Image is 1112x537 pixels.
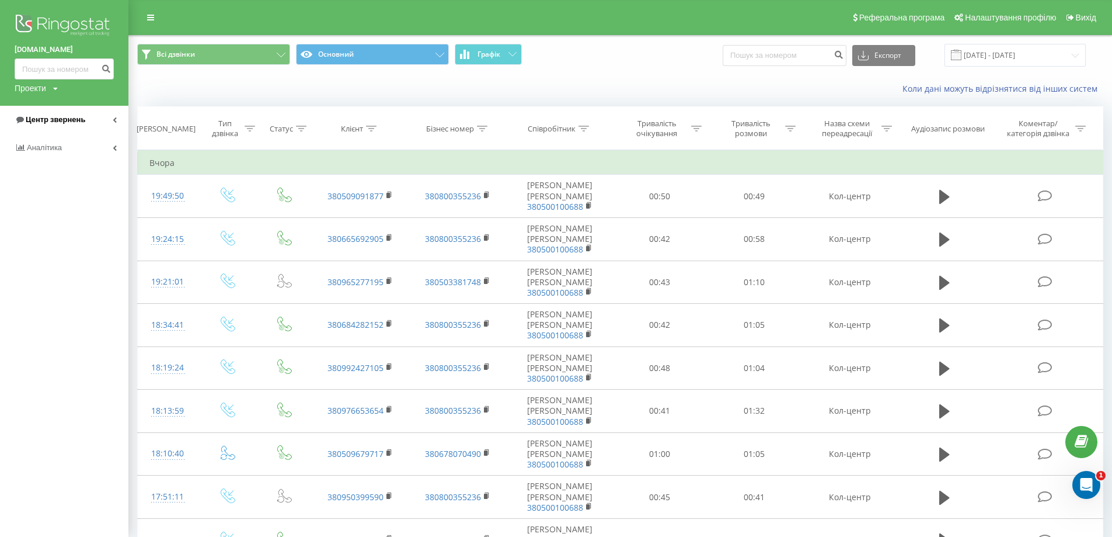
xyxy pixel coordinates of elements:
[527,330,583,341] a: 380500100688
[507,347,612,390] td: [PERSON_NAME] [PERSON_NAME]
[801,390,899,433] td: Кол-центр
[425,448,481,459] a: 380678070490
[507,261,612,304] td: [PERSON_NAME] [PERSON_NAME]
[707,175,801,218] td: 00:49
[507,304,612,347] td: [PERSON_NAME] [PERSON_NAME]
[327,405,384,416] a: 380976653654
[270,124,293,134] div: Статус
[527,502,583,513] a: 380500100688
[859,13,945,22] span: Реферальна програма
[138,151,1103,175] td: Вчора
[527,416,583,427] a: 380500100688
[327,276,384,287] a: 380965277195
[801,304,899,347] td: Кол-центр
[1096,471,1106,480] span: 1
[327,319,384,330] a: 380684282152
[425,190,481,202] a: 380800355236
[707,217,801,261] td: 00:58
[327,448,384,459] a: 380509679717
[507,217,612,261] td: [PERSON_NAME] [PERSON_NAME]
[723,45,846,66] input: Пошук за номером
[527,373,583,384] a: 380500100688
[707,432,801,476] td: 01:05
[149,185,186,207] div: 19:49:50
[507,476,612,519] td: [PERSON_NAME] [PERSON_NAME]
[149,271,186,293] div: 19:21:01
[15,82,46,94] div: Проекти
[296,44,449,65] button: Основний
[27,143,62,152] span: Аналiтика
[707,390,801,433] td: 01:32
[425,362,481,373] a: 380800355236
[137,44,290,65] button: Всі дзвінки
[801,175,899,218] td: Кол-центр
[341,124,363,134] div: Клієнт
[528,124,576,134] div: Співробітник
[156,50,195,59] span: Всі дзвінки
[327,190,384,202] a: 380509091877
[527,244,583,255] a: 380500100688
[425,276,481,287] a: 380503381748
[626,119,688,138] div: Тривалість очікування
[426,124,474,134] div: Бізнес номер
[149,314,186,337] div: 18:34:41
[15,12,114,41] img: Ringostat logo
[612,432,706,476] td: 01:00
[327,491,384,503] a: 380950399590
[1004,119,1072,138] div: Коментар/категорія дзвінка
[720,119,782,138] div: Тривалість розмови
[15,58,114,79] input: Пошук за номером
[612,476,706,519] td: 00:45
[612,175,706,218] td: 00:50
[801,261,899,304] td: Кол-центр
[425,233,481,244] a: 380800355236
[15,44,114,56] a: [DOMAIN_NAME]
[902,83,1103,94] a: Коли дані можуть відрізнятися вiд інших систем
[707,476,801,519] td: 00:41
[26,115,85,124] span: Центр звернень
[327,233,384,244] a: 380665692905
[612,261,706,304] td: 00:43
[816,119,879,138] div: Назва схеми переадресації
[965,13,1056,22] span: Налаштування профілю
[149,486,186,508] div: 17:51:11
[612,347,706,390] td: 00:48
[707,261,801,304] td: 01:10
[507,432,612,476] td: [PERSON_NAME] [PERSON_NAME]
[149,442,186,465] div: 18:10:40
[801,217,899,261] td: Кол-центр
[477,50,500,58] span: Графік
[425,491,481,503] a: 380800355236
[507,390,612,433] td: [PERSON_NAME] [PERSON_NAME]
[707,347,801,390] td: 01:04
[852,45,915,66] button: Експорт
[149,356,186,379] div: 18:19:24
[149,400,186,422] div: 18:13:59
[455,44,522,65] button: Графік
[801,347,899,390] td: Кол-центр
[425,319,481,330] a: 380800355236
[208,119,242,138] div: Тип дзвінка
[527,287,583,298] a: 380500100688
[527,459,583,470] a: 380500100688
[801,476,899,519] td: Кол-центр
[149,228,186,251] div: 19:24:15
[612,304,706,347] td: 00:42
[527,201,583,212] a: 380500100688
[425,405,481,416] a: 380800355236
[612,390,706,433] td: 00:41
[137,124,196,134] div: [PERSON_NAME]
[911,124,985,134] div: Аудіозапис розмови
[1072,471,1100,499] iframe: Intercom live chat
[612,217,706,261] td: 00:42
[801,432,899,476] td: Кол-центр
[1076,13,1096,22] span: Вихід
[707,304,801,347] td: 01:05
[507,175,612,218] td: [PERSON_NAME] [PERSON_NAME]
[327,362,384,373] a: 380992427105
